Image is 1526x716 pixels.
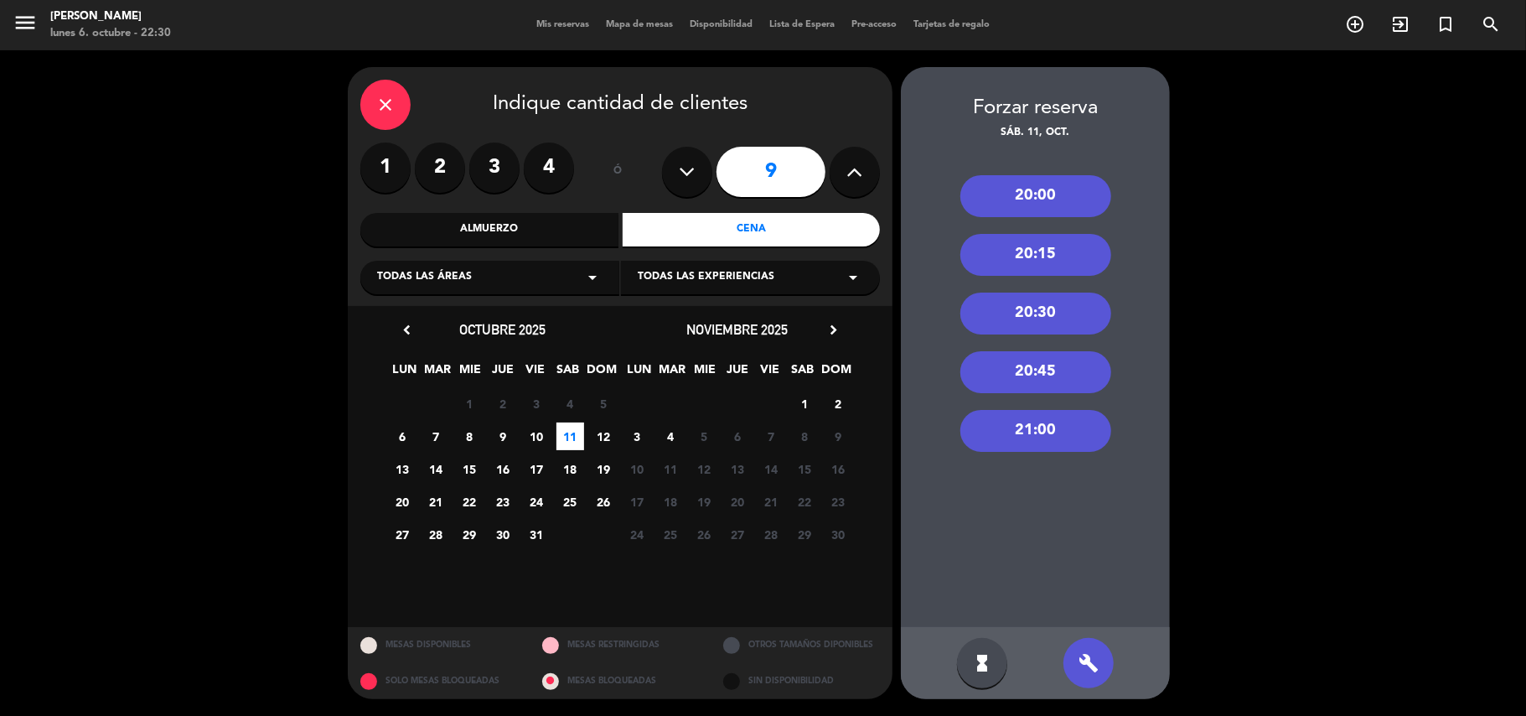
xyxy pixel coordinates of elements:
span: 4 [556,390,584,418]
div: MESAS DISPONIBLES [348,627,530,663]
div: Almuerzo [360,213,618,246]
span: 16 [489,455,517,483]
div: 20:00 [960,175,1111,217]
span: VIE [522,360,550,387]
div: lunes 6. octubre - 22:30 [50,25,171,42]
div: MESAS RESTRINGIDAS [530,627,711,663]
span: LUN [391,360,419,387]
div: sáb. 11, oct. [901,125,1170,142]
span: octubre 2025 [460,321,546,338]
span: 6 [724,423,752,450]
span: 15 [456,455,484,483]
label: 2 [415,143,465,193]
i: hourglass_full [972,653,992,673]
span: 27 [724,521,752,548]
span: 2 [825,390,852,418]
span: 21 [422,488,450,516]
span: 21 [758,488,785,516]
span: 27 [389,521,416,548]
span: Disponibilidad [681,20,761,29]
span: 23 [825,488,852,516]
span: Mis reservas [528,20,597,29]
span: 12 [691,455,718,483]
i: exit_to_app [1390,14,1410,34]
span: 17 [523,455,551,483]
span: SAB [789,360,817,387]
span: 4 [657,423,685,450]
span: 15 [791,455,819,483]
div: 20:30 [960,293,1111,335]
div: Indique cantidad de clientes [360,80,880,130]
span: 10 [623,455,651,483]
span: 6 [389,423,416,450]
i: search [1481,14,1501,34]
span: 20 [389,488,416,516]
i: add_circle_outline [1345,14,1365,34]
div: 20:45 [960,351,1111,393]
i: turned_in_not [1435,14,1456,34]
span: 28 [422,521,450,548]
span: 22 [456,488,484,516]
i: build [1079,653,1099,673]
span: 12 [590,423,618,450]
span: 31 [523,521,551,548]
i: arrow_drop_down [843,267,863,288]
span: 17 [623,488,651,516]
i: chevron_left [398,321,416,339]
span: DOM [587,360,615,387]
span: 10 [523,423,551,450]
span: 11 [657,455,685,483]
span: 25 [556,488,584,516]
span: JUE [489,360,517,387]
span: noviembre 2025 [687,321,789,338]
span: 11 [556,423,584,450]
i: chevron_right [825,321,842,339]
span: 20 [724,488,752,516]
span: 19 [590,455,618,483]
span: 28 [758,521,785,548]
span: Pre-acceso [843,20,905,29]
span: Todas las áreas [377,269,472,286]
span: 30 [825,521,852,548]
span: 23 [489,488,517,516]
span: Tarjetas de regalo [905,20,998,29]
span: 29 [791,521,819,548]
label: 3 [469,143,520,193]
div: 20:15 [960,234,1111,276]
span: 13 [724,455,752,483]
span: 2 [489,390,517,418]
span: MIE [457,360,484,387]
span: LUN [626,360,654,387]
div: Cena [623,213,881,246]
span: 26 [590,488,618,516]
span: 8 [791,423,819,450]
i: close [375,95,396,115]
span: 16 [825,455,852,483]
span: 3 [523,390,551,418]
span: VIE [757,360,784,387]
span: MAR [424,360,452,387]
span: 5 [590,390,618,418]
span: 24 [623,521,651,548]
div: Forzar reserva [901,92,1170,125]
span: 8 [456,423,484,450]
button: menu [13,10,38,41]
span: Todas las experiencias [638,269,774,286]
label: 4 [524,143,574,193]
span: MIE [691,360,719,387]
div: OTROS TAMAÑOS DIPONIBLES [711,627,892,663]
span: 3 [623,423,651,450]
div: ó [591,143,645,201]
span: 18 [657,488,685,516]
i: menu [13,10,38,35]
span: 7 [422,423,450,450]
div: 21:00 [960,410,1111,452]
span: DOM [822,360,850,387]
span: JUE [724,360,752,387]
span: 1 [456,390,484,418]
span: 7 [758,423,785,450]
span: 22 [791,488,819,516]
span: 19 [691,488,718,516]
div: SOLO MESAS BLOQUEADAS [348,663,530,699]
span: 25 [657,521,685,548]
